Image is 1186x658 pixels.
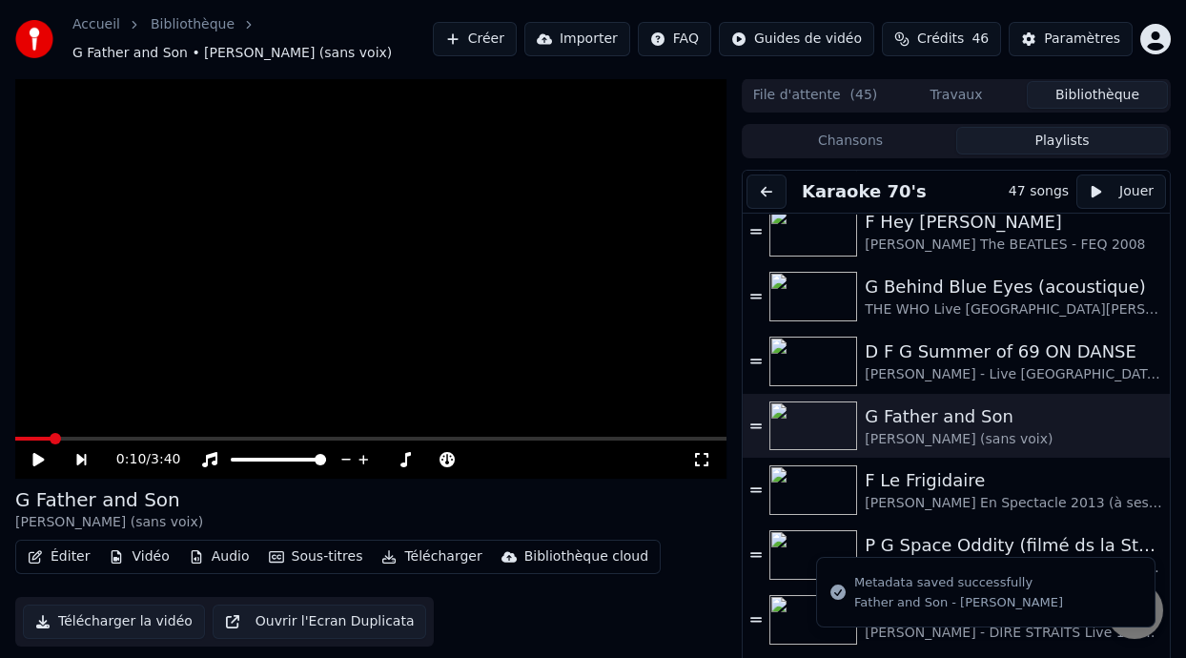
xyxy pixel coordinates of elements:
div: G Father and Son [15,486,203,513]
span: Crédits [917,30,964,49]
button: Vidéo [101,544,176,570]
button: Importer [524,22,630,56]
button: Bibliothèque [1027,81,1168,109]
div: G Father and Son [865,403,1162,430]
div: THE WHO Live [GEOGRAPHIC_DATA][PERSON_NAME] 2022 (sans voix) [865,300,1162,319]
button: FAQ [638,22,711,56]
button: Travaux [886,81,1027,109]
nav: breadcrumb [72,15,433,63]
span: 0:10 [116,450,146,469]
div: [PERSON_NAME] - Live [GEOGRAPHIC_DATA][PERSON_NAME] 2024 [865,365,1162,384]
button: Éditer [20,544,97,570]
div: F Le Frigidaire [865,467,1162,494]
span: 46 [971,30,989,49]
span: 3:40 [151,450,180,469]
button: Karaoke 70's [794,178,934,205]
button: Créer [433,22,517,56]
div: 47 songs [1009,182,1069,201]
button: Télécharger [374,544,489,570]
button: Jouer [1076,175,1166,209]
span: ( 45 ) [850,86,878,105]
div: D F G Summer of 69 ON DANSE [865,339,1162,365]
button: Ouvrir l'Ecran Duplicata [213,605,427,639]
button: Playlists [956,127,1168,154]
img: youka [15,20,53,58]
button: Crédits46 [882,22,1001,56]
div: G Behind Blue Eyes (acoustique) [865,274,1162,300]
div: [PERSON_NAME] - DIRE STRAITS Live 1978 (-10% pratique) [865,624,1162,643]
div: P G Space Oddity (filmé ds la Station Spatiale Internationale) [865,532,1162,559]
button: Sous-titres [261,544,371,570]
button: Chansons [745,127,956,154]
a: Bibliothèque [151,15,235,34]
div: F Hey [PERSON_NAME] [865,209,1162,236]
button: Paramètres [1009,22,1133,56]
div: Paramètres [1044,30,1120,49]
button: File d'attente [745,81,886,109]
div: [PERSON_NAME] En Spectacle 2013 (à ses 80 ans) [865,494,1162,513]
button: Guides de vidéo [719,22,874,56]
div: [PERSON_NAME] The BEATLES - FEQ 2008 [865,236,1162,255]
div: [PERSON_NAME] (sans voix) [15,513,203,532]
button: Audio [181,544,257,570]
div: / [116,450,162,469]
div: Father and Son - [PERSON_NAME] [854,594,1063,611]
a: Accueil [72,15,120,34]
span: G Father and Son • [PERSON_NAME] (sans voix) [72,44,392,63]
div: [PERSON_NAME] (sans voix) [865,430,1162,449]
div: Metadata saved successfully [854,573,1063,592]
button: Télécharger la vidéo [23,605,205,639]
div: Bibliothèque cloud [524,547,648,566]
